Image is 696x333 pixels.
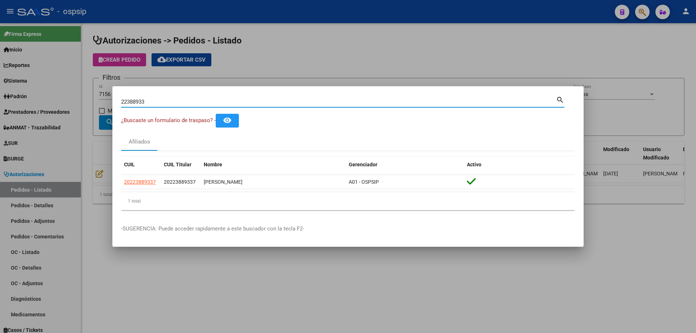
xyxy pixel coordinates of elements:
[467,162,481,167] span: Activo
[124,179,156,185] span: 20223889337
[124,162,135,167] span: CUIL
[349,162,377,167] span: Gerenciador
[164,179,196,185] span: 20223889337
[223,116,232,125] mat-icon: remove_red_eye
[346,157,464,172] datatable-header-cell: Gerenciador
[121,157,161,172] datatable-header-cell: CUIL
[204,162,222,167] span: Nombre
[164,162,191,167] span: CUIL Titular
[204,178,343,186] div: [PERSON_NAME]
[201,157,346,172] datatable-header-cell: Nombre
[129,138,150,146] div: Afiliados
[121,117,216,124] span: ¿Buscaste un formulario de traspaso? -
[556,95,564,104] mat-icon: search
[121,225,575,233] p: -SUGERENCIA: Puede acceder rapidamente a este buscador con la tecla F2-
[671,308,689,326] iframe: Intercom live chat
[349,179,379,185] span: A01 - OSPSIP
[121,192,575,210] div: 1 total
[464,157,575,172] datatable-header-cell: Activo
[161,157,201,172] datatable-header-cell: CUIL Titular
